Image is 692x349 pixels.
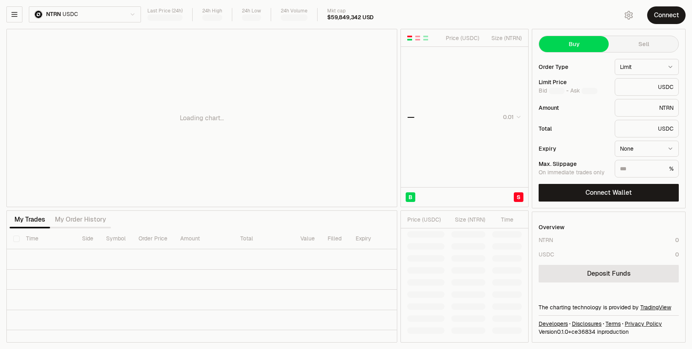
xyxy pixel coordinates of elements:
div: 0 [675,236,679,244]
div: Size ( NTRN ) [451,216,485,224]
th: Time [20,228,76,249]
div: 24h Volume [281,8,308,14]
a: Terms [605,320,621,328]
button: My Trades [10,212,50,228]
div: Amount [539,105,608,111]
th: Expiry [349,228,403,249]
a: Developers [539,320,568,328]
div: Last Price (24h) [147,8,183,14]
span: B [408,193,412,201]
a: Disclosures [572,320,601,328]
div: NTRN [539,236,553,244]
div: The charting technology is provided by [539,303,679,311]
div: Order Type [539,64,608,70]
th: Amount [174,228,234,249]
div: 0 [675,250,679,258]
div: USDC [539,250,554,258]
button: Show Buy Orders Only [422,35,429,41]
img: NTRN Logo [35,11,42,18]
a: Privacy Policy [625,320,662,328]
div: % [615,160,679,178]
div: Version 0.1.0 + in production [539,328,679,336]
div: — [407,111,414,123]
th: Order Price [132,228,174,249]
button: Sell [609,36,678,52]
div: Price ( USDC ) [407,216,445,224]
div: Limit Price [539,79,608,85]
span: NTRN [46,11,61,18]
div: Overview [539,223,565,231]
div: Size ( NTRN ) [486,34,522,42]
button: Show Sell Orders Only [414,35,421,41]
th: Filled [321,228,349,249]
th: Value [294,228,321,249]
div: 24h High [202,8,222,14]
button: Connect [647,6,686,24]
div: Mkt cap [327,8,374,14]
span: ce36834aed25dea6604e34593c2c8915fd416674 [571,328,595,335]
div: NTRN [615,99,679,117]
button: Select all [13,236,20,242]
button: Buy [539,36,609,52]
div: Expiry [539,146,608,151]
span: S [517,193,521,201]
button: Limit [615,59,679,75]
div: Time [492,216,513,224]
span: Ask [570,87,597,95]
a: Deposit Funds [539,265,679,282]
div: Total [539,126,608,131]
div: USDC [615,78,679,96]
div: Price ( USDC ) [444,34,479,42]
th: Side [76,228,100,249]
button: 0.01 [501,112,522,122]
th: Total [234,228,294,249]
span: Bid - [539,87,569,95]
div: Max. Slippage [539,161,608,167]
div: $59,849,342 USD [327,14,374,21]
div: USDC [615,120,679,137]
a: TradingView [640,304,671,311]
th: Symbol [100,228,132,249]
p: Loading chart... [180,113,224,123]
span: USDC [62,11,78,18]
button: None [615,141,679,157]
div: On immediate trades only [539,169,608,176]
button: Connect Wallet [539,184,679,202]
button: My Order History [50,212,111,228]
div: 24h Low [242,8,261,14]
button: Show Buy and Sell Orders [406,35,413,41]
